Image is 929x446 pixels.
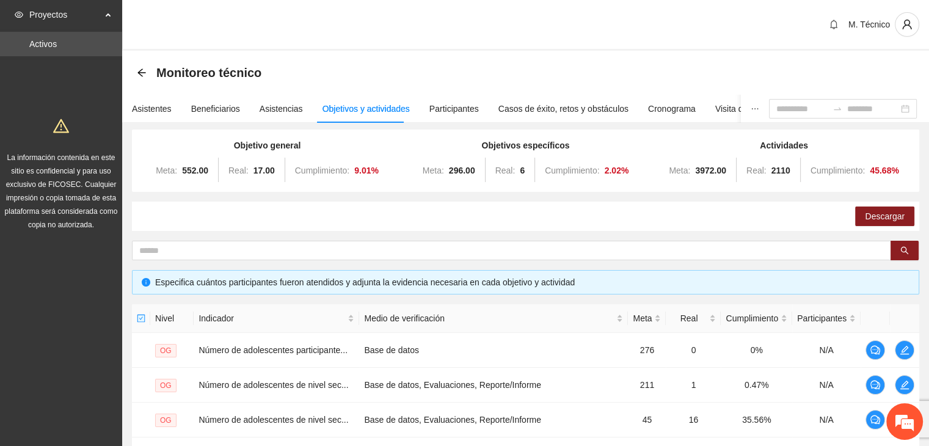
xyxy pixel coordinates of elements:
[751,104,759,113] span: ellipsis
[855,207,914,226] button: Descargar
[199,345,348,355] span: Número de adolescentes participante...
[137,314,145,323] span: check-square
[832,104,842,114] span: to
[155,276,909,289] div: Especifica cuántos participantes fueron atendidos y adjunta la evidencia necesaria en cada objeti...
[200,6,230,35] div: Minimizar ventana de chat en vivo
[628,333,666,368] td: 276
[545,166,599,175] span: Cumplimiento:
[865,210,905,223] span: Descargar
[182,166,208,175] strong: 552.00
[482,141,570,150] strong: Objetivos específicos
[53,118,69,134] span: warning
[628,368,666,403] td: 211
[605,166,629,175] strong: 2.02 %
[792,403,861,437] td: N/A
[628,403,666,437] td: 45
[155,344,177,357] span: OG
[354,166,379,175] strong: 9.01 %
[666,368,721,403] td: 1
[633,312,652,325] span: Meta
[71,150,169,274] span: Estamos en línea.
[721,333,792,368] td: 0%
[792,304,861,333] th: Participantes
[359,333,628,368] td: Base de datos
[792,368,861,403] td: N/A
[895,345,914,355] span: edit
[848,20,890,29] span: M. Técnico
[895,380,914,390] span: edit
[715,102,829,115] div: Visita de campo y entregables
[832,104,842,114] span: swap-right
[295,166,349,175] span: Cumplimiento:
[895,12,919,37] button: user
[865,340,885,360] button: comment
[137,68,147,78] div: Back
[721,403,792,437] td: 35.56%
[29,39,57,49] a: Activos
[29,2,101,27] span: Proyectos
[423,166,444,175] span: Meta:
[498,102,628,115] div: Casos de éxito, retos y obstáculos
[671,312,707,325] span: Real
[825,20,843,29] span: bell
[194,304,359,333] th: Indicador
[6,308,233,351] textarea: Escriba su mensaje y pulse “Intro”
[228,166,249,175] span: Real:
[891,241,919,260] button: search
[811,166,865,175] span: Cumplimiento:
[495,166,516,175] span: Real:
[260,102,303,115] div: Asistencias
[824,15,843,34] button: bell
[746,166,767,175] span: Real:
[155,379,177,392] span: OG
[721,368,792,403] td: 0.47%
[741,95,769,123] button: ellipsis
[900,246,909,256] span: search
[666,304,721,333] th: Real
[199,415,348,425] span: Número de adolescentes de nivel sec...
[520,166,525,175] strong: 6
[137,68,147,78] span: arrow-left
[895,19,919,30] span: user
[64,62,205,78] div: Chatee con nosotros ahora
[150,304,194,333] th: Nivel
[359,368,628,403] td: Base de datos, Evaluaciones, Reporte/Informe
[234,141,301,150] strong: Objetivo general
[721,304,792,333] th: Cumplimiento
[156,63,261,82] span: Monitoreo técnico
[865,375,885,395] button: comment
[895,375,914,395] button: edit
[253,166,275,175] strong: 17.00
[191,102,240,115] div: Beneficiarios
[359,304,628,333] th: Medio de verificación
[771,166,790,175] strong: 2110
[797,312,847,325] span: Participantes
[449,166,475,175] strong: 296.00
[5,153,118,229] span: La información contenida en este sitio es confidencial y para uso exclusivo de FICOSEC. Cualquier...
[199,312,345,325] span: Indicador
[156,166,177,175] span: Meta:
[726,312,778,325] span: Cumplimiento
[199,380,348,390] span: Número de adolescentes de nivel sec...
[648,102,696,115] div: Cronograma
[15,10,23,19] span: eye
[865,410,885,430] button: comment
[870,166,899,175] strong: 45.68 %
[155,414,177,427] span: OG
[695,166,726,175] strong: 3972.00
[359,403,628,437] td: Base de datos, Evaluaciones, Reporte/Informe
[792,333,861,368] td: N/A
[895,340,914,360] button: edit
[666,403,721,437] td: 16
[322,102,410,115] div: Objetivos y actividades
[132,102,172,115] div: Asistentes
[669,166,690,175] span: Meta:
[142,278,150,287] span: info-circle
[666,333,721,368] td: 0
[760,141,808,150] strong: Actividades
[364,312,614,325] span: Medio de verificación
[628,304,666,333] th: Meta
[429,102,479,115] div: Participantes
